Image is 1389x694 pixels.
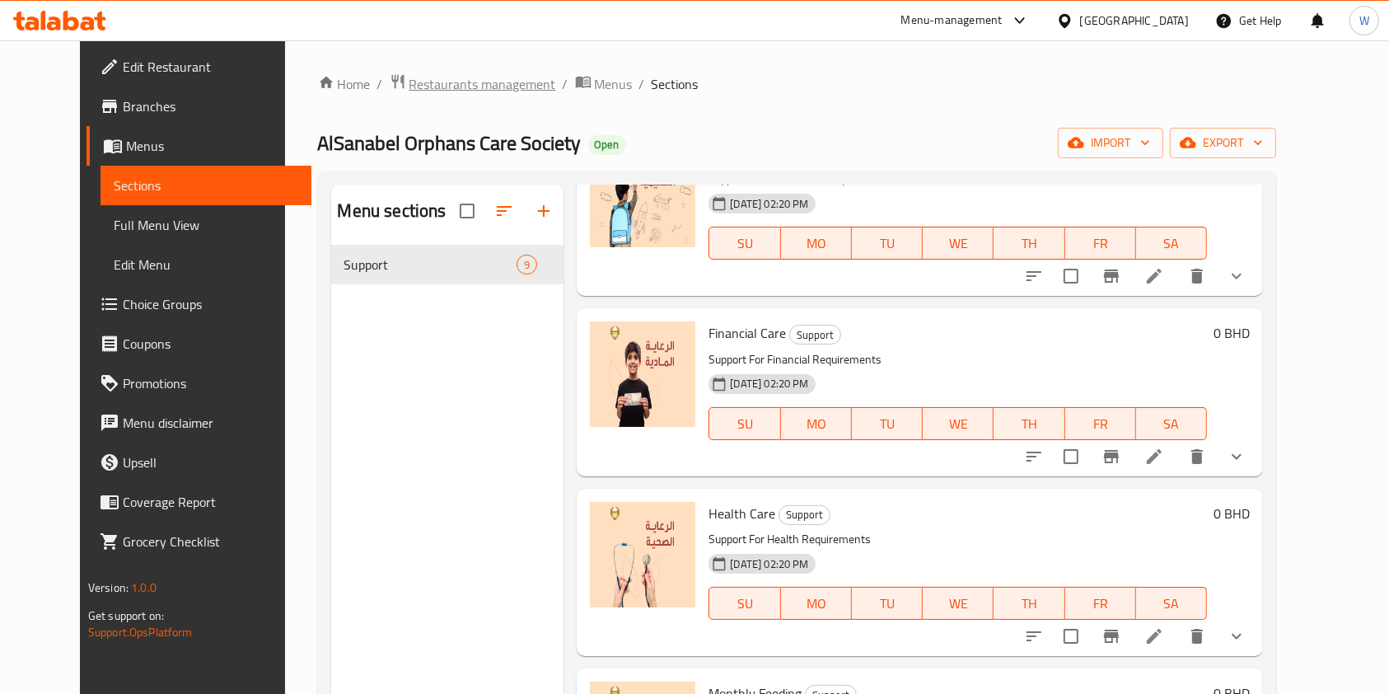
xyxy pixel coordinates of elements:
[1144,447,1164,467] a: Edit menu item
[318,74,371,94] a: Home
[1054,619,1088,654] span: Select to update
[994,227,1064,260] button: TH
[852,587,923,620] button: TU
[123,334,299,354] span: Coupons
[1227,626,1246,646] svg: Show Choices
[929,232,987,256] span: WE
[517,257,536,273] span: 9
[590,142,695,247] img: Educational Care
[88,605,164,626] span: Get support on:
[1092,617,1131,656] button: Branch-specific-item
[1014,617,1054,656] button: sort-choices
[331,245,564,284] div: Support9
[929,592,987,616] span: WE
[101,245,312,284] a: Edit Menu
[716,232,774,256] span: SU
[709,407,780,440] button: SU
[1065,407,1136,440] button: FR
[1143,592,1200,616] span: SA
[590,502,695,607] img: Health Care
[1177,256,1217,296] button: delete
[788,232,845,256] span: MO
[1080,12,1189,30] div: [GEOGRAPHIC_DATA]
[1072,232,1129,256] span: FR
[1177,437,1217,476] button: delete
[1065,587,1136,620] button: FR
[563,74,568,94] li: /
[789,325,841,345] div: Support
[779,505,830,525] div: Support
[1143,232,1200,256] span: SA
[409,74,556,94] span: Restaurants management
[923,407,994,440] button: WE
[1014,256,1054,296] button: sort-choices
[929,412,987,436] span: WE
[709,227,780,260] button: SU
[450,194,484,228] span: Select all sections
[331,238,564,291] nav: Menu sections
[852,407,923,440] button: TU
[344,255,517,274] span: Support
[1170,128,1276,158] button: export
[1092,256,1131,296] button: Branch-specific-item
[88,577,129,598] span: Version:
[1359,12,1369,30] span: W
[123,532,299,551] span: Grocery Checklist
[123,492,299,512] span: Coverage Report
[588,138,626,152] span: Open
[87,482,312,522] a: Coverage Report
[923,227,994,260] button: WE
[123,413,299,433] span: Menu disclaimer
[1065,227,1136,260] button: FR
[114,176,299,195] span: Sections
[709,587,780,620] button: SU
[1014,437,1054,476] button: sort-choices
[87,284,312,324] a: Choice Groups
[1227,266,1246,286] svg: Show Choices
[87,126,312,166] a: Menus
[318,73,1277,95] nav: breadcrumb
[994,587,1064,620] button: TH
[709,321,786,345] span: Financial Care
[114,255,299,274] span: Edit Menu
[123,96,299,116] span: Branches
[1217,617,1256,656] button: show more
[1054,439,1088,474] span: Select to update
[723,196,815,212] span: [DATE] 02:20 PM
[1177,617,1217,656] button: delete
[575,73,633,95] a: Menus
[1136,407,1207,440] button: SA
[716,592,774,616] span: SU
[716,412,774,436] span: SU
[1136,587,1207,620] button: SA
[901,11,1003,30] div: Menu-management
[1143,412,1200,436] span: SA
[88,621,193,643] a: Support.OpsPlatform
[779,505,830,524] span: Support
[781,587,852,620] button: MO
[517,255,537,274] div: items
[858,412,916,436] span: TU
[1217,256,1256,296] button: show more
[1092,437,1131,476] button: Branch-specific-item
[101,166,312,205] a: Sections
[723,556,815,572] span: [DATE] 02:20 PM
[858,232,916,256] span: TU
[1072,592,1129,616] span: FR
[1136,227,1207,260] button: SA
[1071,133,1150,153] span: import
[377,74,383,94] li: /
[1214,502,1250,525] h6: 0 BHD
[87,324,312,363] a: Coupons
[390,73,556,95] a: Restaurants management
[652,74,699,94] span: Sections
[723,376,815,392] span: [DATE] 02:20 PM
[131,577,157,598] span: 1.0.0
[1054,259,1088,293] span: Select to update
[87,403,312,443] a: Menu disclaimer
[87,87,312,126] a: Branches
[1217,437,1256,476] button: show more
[781,227,852,260] button: MO
[1183,133,1263,153] span: export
